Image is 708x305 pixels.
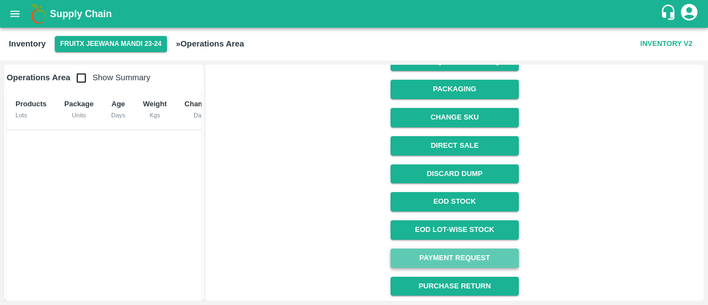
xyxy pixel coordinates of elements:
[7,73,70,82] b: Operations Area
[185,110,216,120] div: Date
[391,249,518,268] a: Payment Request
[112,100,126,108] b: Age
[391,164,518,184] button: Discard Dump
[28,3,50,25] img: logo
[660,4,679,24] div: customer-support
[636,34,697,54] button: Inventory V2
[111,110,125,120] div: Days
[55,36,167,52] button: Select DC
[679,2,699,25] div: account of current user
[9,39,46,48] b: Inventory
[391,192,518,211] a: EOD Stock
[185,100,216,108] b: Chamber
[391,80,518,99] button: Packaging
[50,6,660,22] a: Supply Chain
[176,39,244,48] b: » Operations Area
[391,136,518,156] button: Direct Sale
[64,100,93,108] b: Package
[15,100,46,108] b: Products
[143,110,166,120] div: Kgs
[64,110,93,120] div: Units
[391,108,518,127] button: Change SKU
[391,277,518,296] button: Purchase Return
[391,220,518,240] a: EOD Lot-wise Stock
[50,8,112,19] b: Supply Chain
[70,73,150,82] span: Show Summary
[15,110,46,120] div: Lots
[143,100,166,108] b: Weight
[2,1,28,27] button: open drawer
